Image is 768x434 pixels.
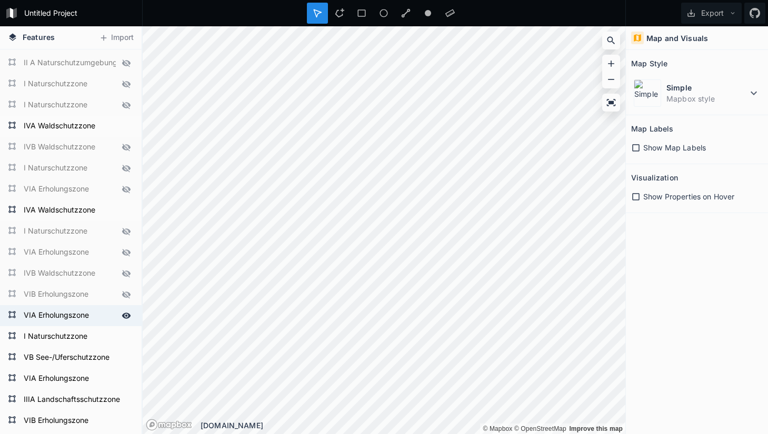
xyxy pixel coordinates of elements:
[483,425,512,432] a: Mapbox
[631,120,673,137] h2: Map Labels
[569,425,623,432] a: Map feedback
[643,142,706,153] span: Show Map Labels
[94,29,139,46] button: Import
[201,420,625,431] div: [DOMAIN_NAME]
[634,79,661,107] img: Simple
[146,419,192,431] a: Mapbox logo
[643,191,734,202] span: Show Properties on Hover
[631,55,667,72] h2: Map Style
[666,93,747,104] dd: Mapbox style
[666,82,747,93] dt: Simple
[23,32,55,43] span: Features
[681,3,742,24] button: Export
[631,169,678,186] h2: Visualization
[514,425,566,432] a: OpenStreetMap
[646,33,708,44] h4: Map and Visuals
